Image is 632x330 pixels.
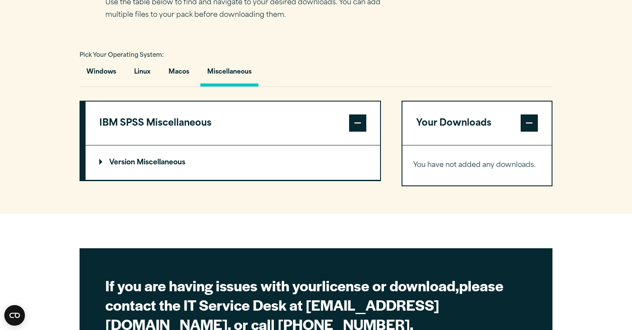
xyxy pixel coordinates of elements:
button: Linux [127,62,157,86]
summary: Version Miscellaneous [86,145,380,180]
button: Windows [80,62,123,86]
div: Your Downloads [402,145,552,185]
p: You have not added any downloads. [413,159,541,172]
button: Open CMP widget [4,305,25,326]
button: Miscellaneous [200,62,258,86]
strong: license or download, [322,275,459,296]
button: Your Downloads [402,102,552,145]
button: Macos [162,62,196,86]
div: IBM SPSS Miscellaneous [86,145,380,180]
p: Version Miscellaneous [99,159,185,166]
span: Pick Your Operating System: [80,52,164,58]
button: IBM SPSS Miscellaneous [86,102,380,145]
